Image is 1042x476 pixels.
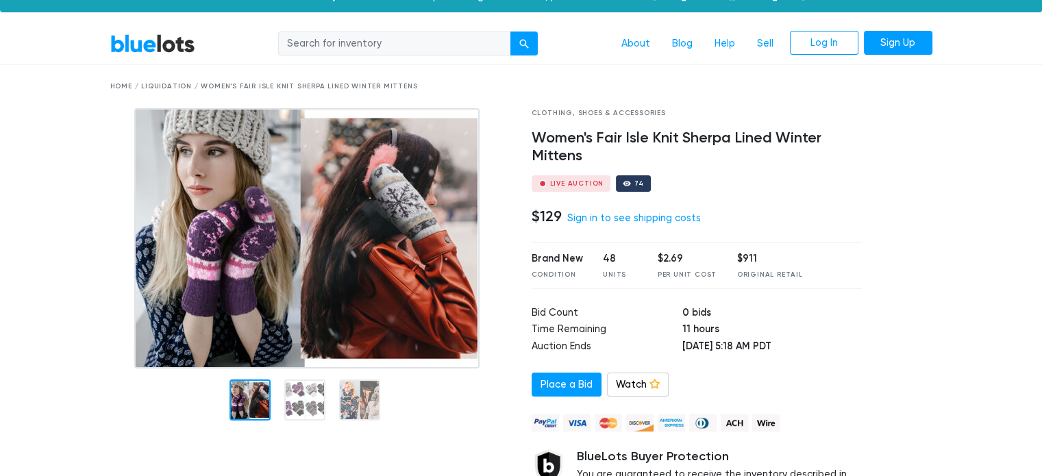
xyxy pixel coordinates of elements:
img: 806f0337-4cec-4d7b-a79f-e97408d3df76-1729501255.jpg [134,108,480,368]
td: 11 hours [682,322,862,339]
div: Live Auction [550,180,604,187]
td: [DATE] 5:18 AM PDT [682,339,862,356]
div: 74 [634,180,644,187]
img: ach-b7992fed28a4f97f893c574229be66187b9afb3f1a8d16a4691d3d3140a8ab00.png [721,414,748,431]
img: discover-82be18ecfda2d062aad2762c1ca80e2d36a4073d45c9e0ffae68cd515fbd3d32.png [626,414,654,431]
img: mastercard-42073d1d8d11d6635de4c079ffdb20a4f30a903dc55d1612383a1b395dd17f39.png [595,414,622,431]
div: Home / Liquidation / Women's Fair Isle Knit Sherpa Lined Winter Mittens [110,82,932,92]
div: 48 [603,251,637,266]
a: Help [704,31,746,57]
a: BlueLots [110,34,195,53]
a: Sign Up [864,31,932,55]
img: paypal_credit-80455e56f6e1299e8d57f40c0dcee7b8cd4ae79b9eccbfc37e2480457ba36de9.png [532,414,559,431]
a: Sell [746,31,784,57]
a: About [610,31,661,57]
input: Search for inventory [278,32,511,56]
div: Original Retail [737,270,803,280]
td: Auction Ends [532,339,682,356]
a: Sign in to see shipping costs [567,212,701,224]
a: Place a Bid [532,373,601,397]
img: wire-908396882fe19aaaffefbd8e17b12f2f29708bd78693273c0e28e3a24408487f.png [752,414,780,431]
div: Per Unit Cost [658,270,717,280]
img: diners_club-c48f30131b33b1bb0e5d0e2dbd43a8bea4cb12cb2961413e2f4250e06c020426.png [689,414,717,431]
div: $2.69 [658,251,717,266]
h4: $129 [532,208,562,225]
div: Brand New [532,251,583,266]
div: Units [603,270,637,280]
h4: Women's Fair Isle Knit Sherpa Lined Winter Mittens [532,129,863,165]
div: Condition [532,270,583,280]
div: Clothing, Shoes & Accessories [532,108,863,118]
td: Bid Count [532,305,682,323]
a: Log In [790,31,858,55]
h5: BlueLots Buyer Protection [577,449,863,464]
a: Blog [661,31,704,57]
td: Time Remaining [532,322,682,339]
td: 0 bids [682,305,862,323]
a: Watch [607,373,669,397]
img: visa-79caf175f036a155110d1892330093d4c38f53c55c9ec9e2c3a54a56571784bb.png [563,414,591,431]
div: $911 [737,251,803,266]
img: american_express-ae2a9f97a040b4b41f6397f7637041a5861d5f99d0716c09922aba4e24c8547d.png [658,414,685,431]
